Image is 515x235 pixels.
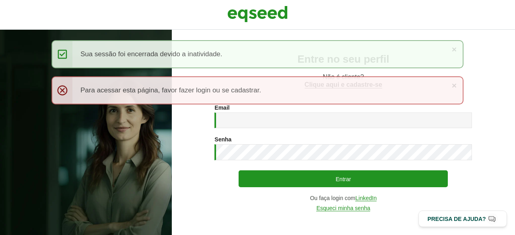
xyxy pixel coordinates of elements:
[227,4,288,24] img: EqSeed Logo
[214,195,472,201] div: Ou faça login com
[51,40,463,68] div: Sua sessão foi encerrada devido a inatividade.
[214,137,231,142] label: Senha
[316,205,370,211] a: Esqueci minha senha
[51,76,463,104] div: Para acessar esta página, favor fazer login ou se cadastrar.
[239,170,448,187] button: Entrar
[355,195,377,201] a: LinkedIn
[452,45,457,53] a: ×
[452,81,457,90] a: ×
